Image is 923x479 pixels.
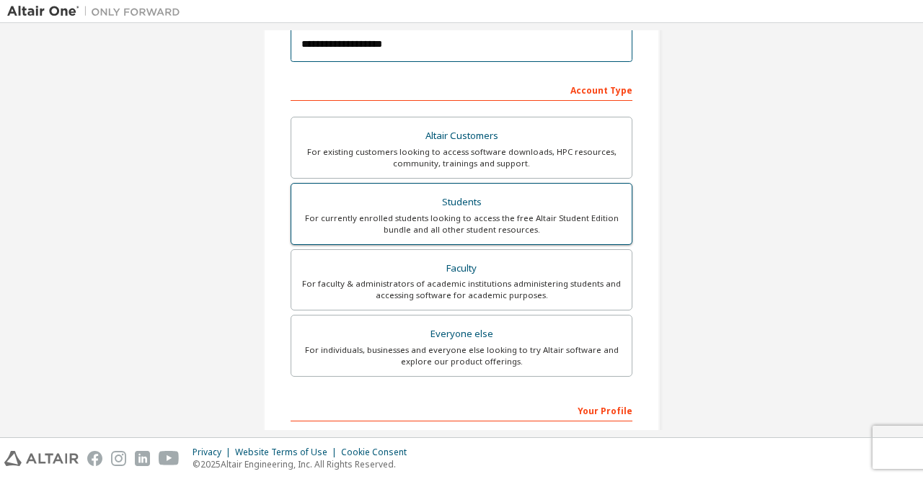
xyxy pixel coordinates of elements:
div: Faculty [300,259,623,279]
div: For individuals, businesses and everyone else looking to try Altair software and explore our prod... [300,344,623,367]
label: First Name [291,429,457,440]
img: youtube.svg [159,451,180,466]
div: For faculty & administrators of academic institutions administering students and accessing softwa... [300,278,623,301]
div: Your Profile [291,398,632,421]
div: Everyone else [300,324,623,344]
div: Cookie Consent [341,447,415,458]
div: For currently enrolled students looking to access the free Altair Student Edition bundle and all ... [300,212,623,236]
div: Website Terms of Use [235,447,341,458]
div: Altair Customers [300,126,623,146]
div: Account Type [291,78,632,101]
p: © 2025 Altair Engineering, Inc. All Rights Reserved. [193,458,415,470]
img: facebook.svg [87,451,102,466]
img: instagram.svg [111,451,126,466]
img: linkedin.svg [135,451,150,466]
img: Altair One [7,4,187,19]
div: Privacy [193,447,235,458]
label: Last Name [466,429,632,440]
div: For existing customers looking to access software downloads, HPC resources, community, trainings ... [300,146,623,169]
div: Students [300,192,623,212]
img: altair_logo.svg [4,451,79,466]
